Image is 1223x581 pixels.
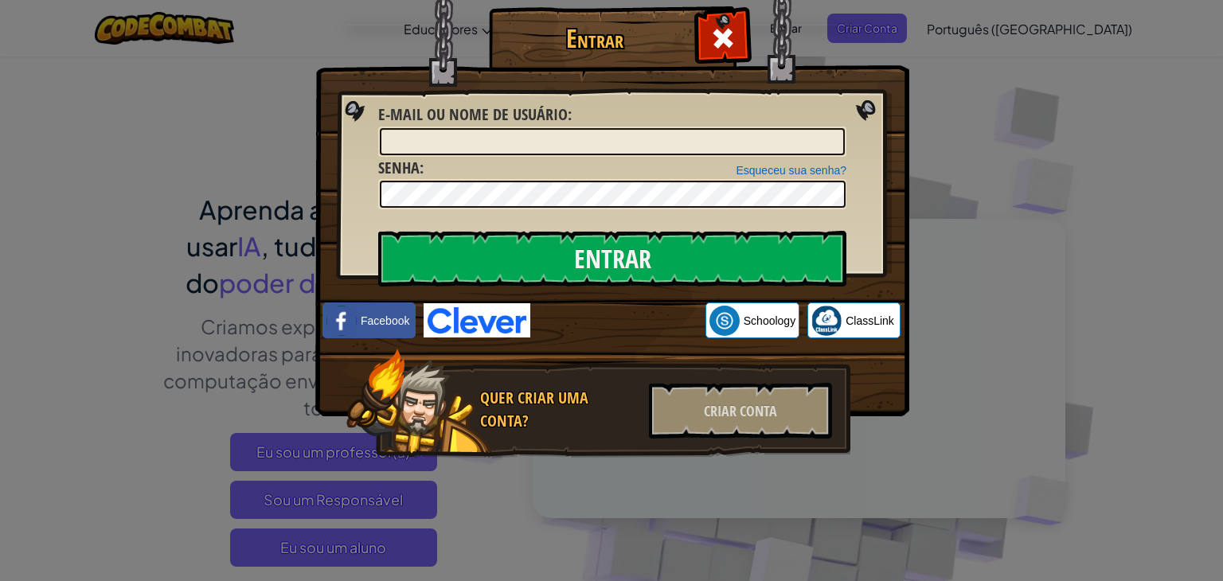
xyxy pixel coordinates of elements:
[704,401,777,421] font: Criar Conta
[568,103,572,125] font: :
[566,21,623,56] font: Entrar
[736,164,846,177] a: Esqueceu sua senha?
[530,303,705,338] iframe: Botão "Fazer login com o Google"
[420,157,424,178] font: :
[326,306,357,336] img: facebook_small.png
[378,157,420,178] font: Senha
[846,314,894,327] font: ClassLink
[378,231,846,287] input: Entrar
[811,306,842,336] img: classlink-logo-small.png
[480,387,588,431] font: Quer criar uma conta?
[361,314,409,327] font: Facebook
[424,303,530,337] img: clever-logo-blue.png
[744,314,795,327] font: Schoology
[709,306,740,336] img: schoology.png
[378,103,568,125] font: E-mail ou nome de usuário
